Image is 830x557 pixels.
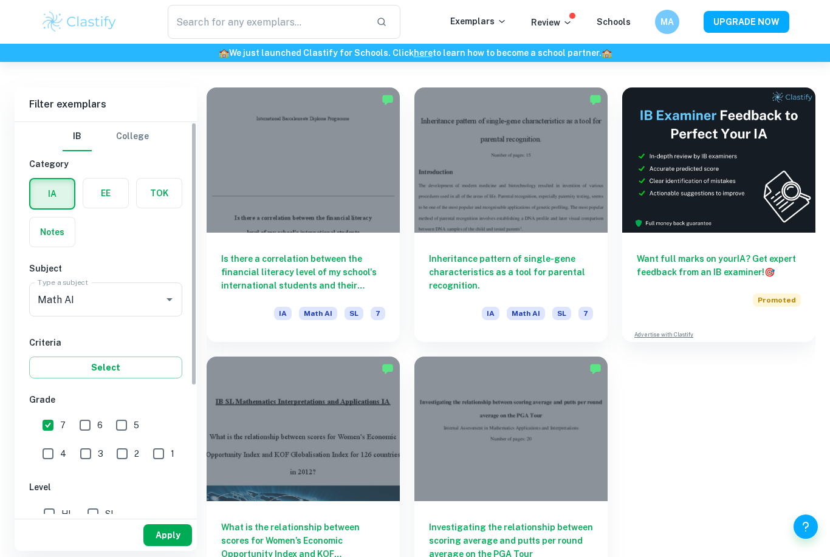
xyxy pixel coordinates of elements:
[61,507,73,521] span: HL
[29,393,182,406] h6: Grade
[29,357,182,378] button: Select
[704,11,789,33] button: UPGRADE NOW
[531,16,572,29] p: Review
[15,87,197,121] h6: Filter exemplars
[578,307,593,320] span: 7
[764,267,775,277] span: 🎯
[507,307,545,320] span: Math AI
[63,122,92,151] button: IB
[794,514,818,539] button: Help and Feedback
[637,252,801,279] h6: Want full marks on your IA ? Get expert feedback from an IB examiner!
[382,94,394,106] img: Marked
[589,94,602,106] img: Marked
[655,10,679,34] button: MA
[134,419,139,432] span: 5
[382,363,394,375] img: Marked
[83,179,128,208] button: EE
[414,87,608,342] a: Inheritance pattern of single-gene characteristics as a tool for parental recognition.IAMath AISL7
[29,336,182,349] h6: Criteria
[299,307,337,320] span: Math AI
[660,15,674,29] h6: MA
[134,447,139,460] span: 2
[219,48,229,58] span: 🏫
[30,217,75,247] button: Notes
[207,87,400,342] a: Is there a correlation between the financial literacy level of my school's international students...
[30,179,74,208] button: IA
[2,46,828,60] h6: We just launched Clastify for Schools. Click to learn how to become a school partner.
[450,15,507,28] p: Exemplars
[552,307,571,320] span: SL
[161,291,178,308] button: Open
[622,87,815,233] img: Thumbnail
[221,252,385,292] h6: Is there a correlation between the financial literacy level of my school's international students...
[429,252,593,292] h6: Inheritance pattern of single-gene characteristics as a tool for parental recognition.
[137,179,182,208] button: TOK
[414,48,433,58] a: here
[274,307,292,320] span: IA
[168,5,366,39] input: Search for any exemplars...
[97,419,103,432] span: 6
[60,447,66,460] span: 4
[622,87,815,342] a: Want full marks on yourIA? Get expert feedback from an IB examiner!PromotedAdvertise with Clastify
[589,363,602,375] img: Marked
[116,122,149,151] button: College
[345,307,363,320] span: SL
[143,524,192,546] button: Apply
[371,307,385,320] span: 7
[63,122,149,151] div: Filter type choice
[29,157,182,171] h6: Category
[29,480,182,494] h6: Level
[602,48,612,58] span: 🏫
[105,507,115,521] span: SL
[482,307,499,320] span: IA
[753,293,801,307] span: Promoted
[60,419,66,432] span: 7
[597,17,631,27] a: Schools
[38,277,88,287] label: Type a subject
[41,10,118,34] img: Clastify logo
[98,447,103,460] span: 3
[634,330,693,339] a: Advertise with Clastify
[29,262,182,275] h6: Subject
[171,447,174,460] span: 1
